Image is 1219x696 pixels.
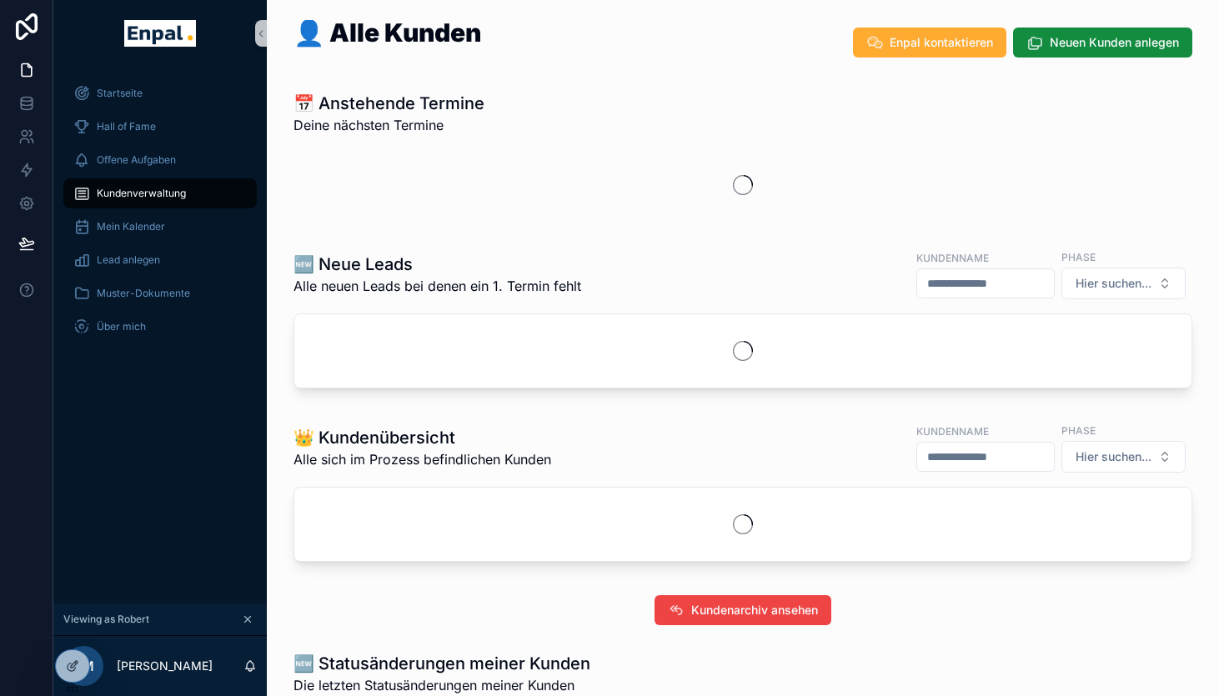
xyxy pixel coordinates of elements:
span: Kundenarchiv ansehen [691,602,818,618]
span: Hier suchen... [1076,448,1151,465]
span: Über mich [97,320,146,333]
span: Mein Kalender [97,220,165,233]
h1: 🆕 Statusänderungen meiner Kunden [293,652,590,675]
span: Alle sich im Prozess befindlichen Kunden [293,449,551,469]
div: scrollable content [53,67,267,363]
button: Neuen Kunden anlegen [1013,28,1192,58]
span: Viewing as Robert [63,613,149,626]
button: Select Button [1061,441,1186,473]
span: Lead anlegen [97,253,160,267]
span: Die letzten Statusänderungen meiner Kunden [293,675,590,695]
span: Alle neuen Leads bei denen ein 1. Termin fehlt [293,276,581,296]
a: Kundenverwaltung [63,178,257,208]
span: Startseite [97,87,143,100]
span: Offene Aufgaben [97,153,176,167]
label: Kundenname [916,250,989,265]
a: Mein Kalender [63,212,257,242]
span: Neuen Kunden anlegen [1050,34,1179,51]
h1: 👤 Alle Kunden [293,20,481,45]
a: Über mich [63,312,257,342]
h1: 📅 Anstehende Termine [293,92,484,115]
label: Kundenname [916,423,989,438]
a: Hall of Fame [63,112,257,142]
a: Muster-Dokumente [63,278,257,308]
span: Hall of Fame [97,120,156,133]
span: Hier suchen... [1076,275,1151,292]
a: Lead anlegen [63,245,257,275]
a: Offene Aufgaben [63,145,257,175]
img: App logo [124,20,195,47]
span: Enpal kontaktieren [890,34,993,51]
button: Kundenarchiv ansehen [655,595,831,625]
a: Startseite [63,78,257,108]
label: Phase [1061,249,1096,264]
label: Phase [1061,423,1096,438]
button: Select Button [1061,268,1186,299]
h1: 🆕 Neue Leads [293,253,581,276]
span: Kundenverwaltung [97,187,186,200]
p: [PERSON_NAME] [117,658,213,674]
h1: 👑 Kundenübersicht [293,426,551,449]
span: Muster-Dokumente [97,287,190,300]
button: Enpal kontaktieren [853,28,1006,58]
span: Deine nächsten Termine [293,115,484,135]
